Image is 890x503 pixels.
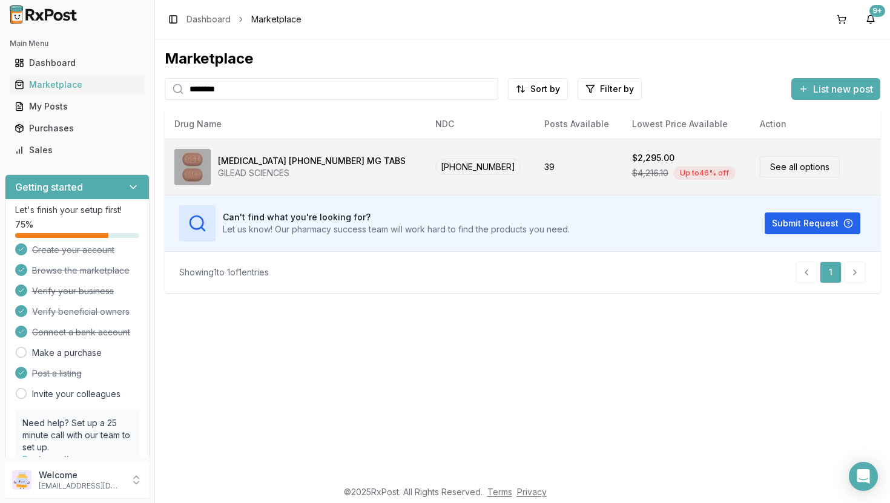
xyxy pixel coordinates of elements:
a: Purchases [10,117,145,139]
a: Terms [487,487,512,497]
th: Action [750,110,880,139]
span: Connect a bank account [32,326,130,338]
div: Up to 46 % off [673,166,736,180]
span: Create your account [32,244,114,256]
a: Marketplace [10,74,145,96]
h3: Can't find what you're looking for? [223,211,570,223]
button: My Posts [5,97,150,116]
span: Post a listing [32,367,82,380]
img: User avatar [12,470,31,490]
span: Sort by [530,83,560,95]
h2: Main Menu [10,39,145,48]
a: Privacy [517,487,547,497]
a: Make a purchase [32,347,102,359]
div: Marketplace [15,79,140,91]
img: Biktarvy 50-200-25 MG TABS [174,149,211,185]
a: Dashboard [10,52,145,74]
h3: Getting started [15,180,83,194]
button: Dashboard [5,53,150,73]
span: Filter by [600,83,634,95]
button: Sort by [508,78,568,100]
button: Marketplace [5,75,150,94]
div: Marketplace [165,49,880,68]
button: Filter by [578,78,642,100]
th: Lowest Price Available [622,110,750,139]
p: Welcome [39,469,123,481]
span: Browse the marketplace [32,265,130,277]
nav: breadcrumb [186,13,302,25]
button: 9+ [861,10,880,29]
a: Dashboard [186,13,231,25]
p: Let's finish your setup first! [15,204,139,216]
span: Verify beneficial owners [32,306,130,318]
div: Open Intercom Messenger [849,462,878,491]
div: 9+ [869,5,885,17]
p: [EMAIL_ADDRESS][DOMAIN_NAME] [39,481,123,491]
div: [MEDICAL_DATA] [PHONE_NUMBER] MG TABS [218,155,406,167]
th: Drug Name [165,110,426,139]
a: Invite your colleagues [32,388,120,400]
img: RxPost Logo [5,5,82,24]
div: Purchases [15,122,140,134]
a: List new post [791,84,880,96]
th: NDC [426,110,535,139]
div: GILEAD SCIENCES [218,167,406,179]
button: Submit Request [765,212,860,234]
a: Book a call [22,454,69,464]
nav: pagination [796,261,866,283]
td: 39 [535,139,622,195]
span: $4,216.10 [632,167,668,179]
span: Verify your business [32,285,114,297]
span: Marketplace [251,13,302,25]
a: See all options [760,156,840,177]
span: 75 % [15,219,33,231]
button: Sales [5,140,150,160]
button: Purchases [5,119,150,138]
th: Posts Available [535,110,622,139]
div: My Posts [15,100,140,113]
div: $2,295.00 [632,152,674,164]
div: Sales [15,144,140,156]
span: List new post [813,82,873,96]
p: Need help? Set up a 25 minute call with our team to set up. [22,417,132,453]
a: 1 [820,261,842,283]
a: My Posts [10,96,145,117]
p: Let us know! Our pharmacy success team will work hard to find the products you need. [223,223,570,235]
div: Showing 1 to 1 of 1 entries [179,266,269,278]
span: [PHONE_NUMBER] [435,159,521,175]
button: List new post [791,78,880,100]
div: Dashboard [15,57,140,69]
a: Sales [10,139,145,161]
